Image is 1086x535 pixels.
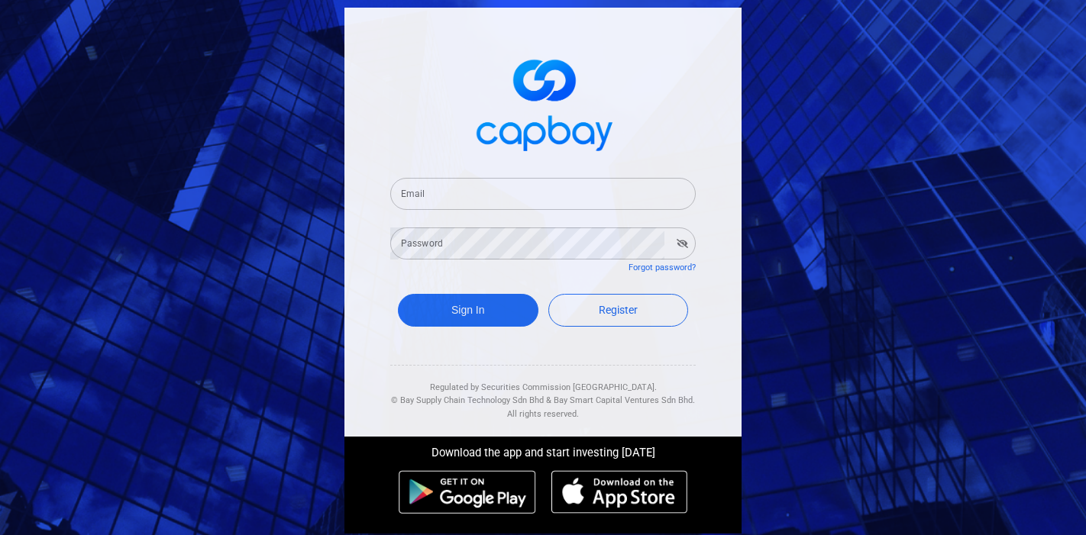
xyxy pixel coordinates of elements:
[391,395,544,405] span: © Bay Supply Chain Technology Sdn Bhd
[399,470,536,514] img: android
[548,294,689,327] a: Register
[333,437,753,462] div: Download the app and start investing [DATE]
[599,304,638,316] span: Register
[467,46,619,160] img: logo
[390,366,696,421] div: Regulated by Securities Commission [GEOGRAPHIC_DATA]. & All rights reserved.
[398,294,538,327] button: Sign In
[629,263,696,272] a: Forgot password?
[551,470,687,514] img: ios
[554,395,695,405] span: Bay Smart Capital Ventures Sdn Bhd.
